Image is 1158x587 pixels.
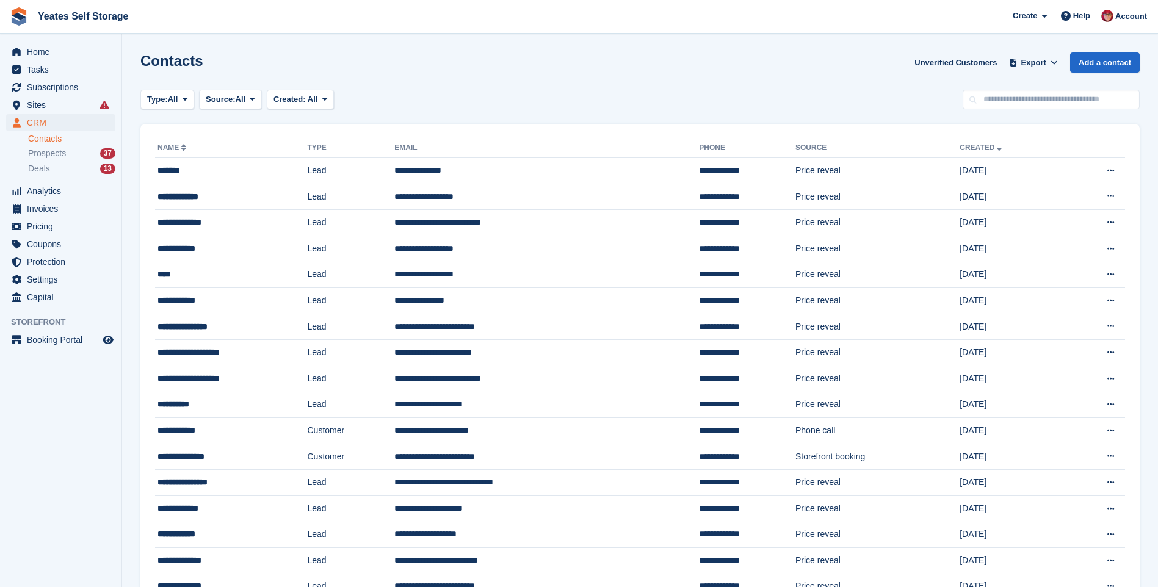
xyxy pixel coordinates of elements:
[307,314,394,340] td: Lead
[307,444,394,470] td: Customer
[795,262,960,288] td: Price reveal
[27,200,100,217] span: Invoices
[27,114,100,131] span: CRM
[147,93,168,106] span: Type:
[27,331,100,348] span: Booking Portal
[273,95,306,104] span: Created:
[960,314,1065,340] td: [DATE]
[6,253,115,270] a: menu
[6,182,115,200] a: menu
[27,271,100,288] span: Settings
[307,392,394,418] td: Lead
[960,210,1065,236] td: [DATE]
[6,218,115,235] a: menu
[795,184,960,210] td: Price reveal
[100,148,115,159] div: 37
[27,218,100,235] span: Pricing
[307,139,394,158] th: Type
[307,210,394,236] td: Lead
[11,316,121,328] span: Storefront
[960,418,1065,444] td: [DATE]
[795,470,960,496] td: Price reveal
[28,163,50,175] span: Deals
[28,133,115,145] a: Contacts
[960,444,1065,470] td: [DATE]
[307,470,394,496] td: Lead
[6,289,115,306] a: menu
[795,288,960,314] td: Price reveal
[960,143,1004,152] a: Created
[795,366,960,392] td: Price reveal
[100,164,115,174] div: 13
[960,470,1065,496] td: [DATE]
[795,392,960,418] td: Price reveal
[10,7,28,26] img: stora-icon-8386f47178a22dfd0bd8f6a31ec36ba5ce8667c1dd55bd0f319d3a0aa187defe.svg
[168,93,178,106] span: All
[27,96,100,113] span: Sites
[307,366,394,392] td: Lead
[27,61,100,78] span: Tasks
[27,43,100,60] span: Home
[307,548,394,574] td: Lead
[307,262,394,288] td: Lead
[795,444,960,470] td: Storefront booking
[960,262,1065,288] td: [DATE]
[960,495,1065,522] td: [DATE]
[307,340,394,366] td: Lead
[140,90,194,110] button: Type: All
[6,79,115,96] a: menu
[1007,52,1060,73] button: Export
[307,288,394,314] td: Lead
[795,314,960,340] td: Price reveal
[960,158,1065,184] td: [DATE]
[307,495,394,522] td: Lead
[394,139,699,158] th: Email
[960,184,1065,210] td: [DATE]
[6,271,115,288] a: menu
[960,366,1065,392] td: [DATE]
[6,43,115,60] a: menu
[1021,57,1046,69] span: Export
[699,139,795,158] th: Phone
[1070,52,1140,73] a: Add a contact
[267,90,334,110] button: Created: All
[6,114,115,131] a: menu
[960,548,1065,574] td: [DATE]
[28,147,115,160] a: Prospects 37
[308,95,318,104] span: All
[140,52,203,69] h1: Contacts
[910,52,1002,73] a: Unverified Customers
[960,288,1065,314] td: [DATE]
[101,333,115,347] a: Preview store
[28,148,66,159] span: Prospects
[27,236,100,253] span: Coupons
[960,522,1065,548] td: [DATE]
[27,182,100,200] span: Analytics
[795,418,960,444] td: Phone call
[1115,10,1147,23] span: Account
[236,93,246,106] span: All
[206,93,235,106] span: Source:
[307,418,394,444] td: Customer
[307,158,394,184] td: Lead
[795,139,960,158] th: Source
[6,61,115,78] a: menu
[6,236,115,253] a: menu
[1013,10,1037,22] span: Create
[33,6,134,26] a: Yeates Self Storage
[795,210,960,236] td: Price reveal
[307,522,394,548] td: Lead
[157,143,189,152] a: Name
[6,200,115,217] a: menu
[795,548,960,574] td: Price reveal
[960,340,1065,366] td: [DATE]
[795,340,960,366] td: Price reveal
[960,236,1065,262] td: [DATE]
[795,158,960,184] td: Price reveal
[1101,10,1113,22] img: Wendie Tanner
[199,90,262,110] button: Source: All
[307,236,394,262] td: Lead
[100,100,109,110] i: Smart entry sync failures have occurred
[27,253,100,270] span: Protection
[27,79,100,96] span: Subscriptions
